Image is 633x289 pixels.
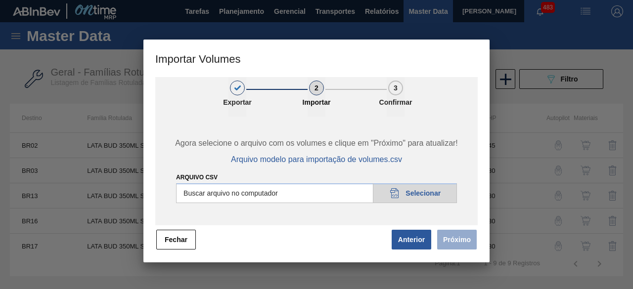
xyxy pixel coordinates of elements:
[392,230,431,249] button: Anterior
[371,98,420,106] p: Confirmar
[308,77,325,117] button: 2Importar
[231,155,402,164] span: Arquivo modelo para importação de volumes.csv
[176,174,218,181] label: Arquivo csv
[228,77,246,117] button: 1Exportar
[167,139,466,148] span: Agora selecione o arquivo com os volumes e clique em "Próximo" para atualizar!
[230,81,245,95] div: 1
[156,230,196,249] button: Fechar
[387,77,405,117] button: 3Confirmar
[388,81,403,95] div: 3
[143,40,490,77] h3: Importar Volumes
[309,81,324,95] div: 2
[213,98,262,106] p: Exportar
[292,98,341,106] p: Importar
